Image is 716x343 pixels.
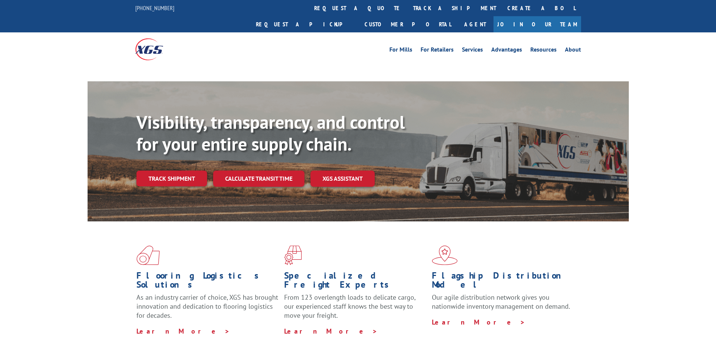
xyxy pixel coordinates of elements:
[284,271,426,293] h1: Specialized Freight Experts
[432,245,458,265] img: xgs-icon-flagship-distribution-model-red
[491,47,522,55] a: Advantages
[530,47,557,55] a: Resources
[421,47,454,55] a: For Retailers
[136,327,230,335] a: Learn More >
[565,47,581,55] a: About
[462,47,483,55] a: Services
[432,318,525,326] a: Learn More >
[432,271,574,293] h1: Flagship Distribution Model
[493,16,581,32] a: Join Our Team
[136,271,279,293] h1: Flooring Logistics Solutions
[284,245,302,265] img: xgs-icon-focused-on-flooring-red
[136,245,160,265] img: xgs-icon-total-supply-chain-intelligence-red
[432,293,570,311] span: Our agile distribution network gives you nationwide inventory management on demand.
[389,47,412,55] a: For Mills
[310,171,375,187] a: XGS ASSISTANT
[135,4,174,12] a: [PHONE_NUMBER]
[284,293,426,326] p: From 123 overlength loads to delicate cargo, our experienced staff knows the best way to move you...
[136,171,207,186] a: Track shipment
[457,16,493,32] a: Agent
[136,293,278,320] span: As an industry carrier of choice, XGS has brought innovation and dedication to flooring logistics...
[284,327,378,335] a: Learn More >
[136,110,405,155] b: Visibility, transparency, and control for your entire supply chain.
[359,16,457,32] a: Customer Portal
[250,16,359,32] a: Request a pickup
[213,171,304,187] a: Calculate transit time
